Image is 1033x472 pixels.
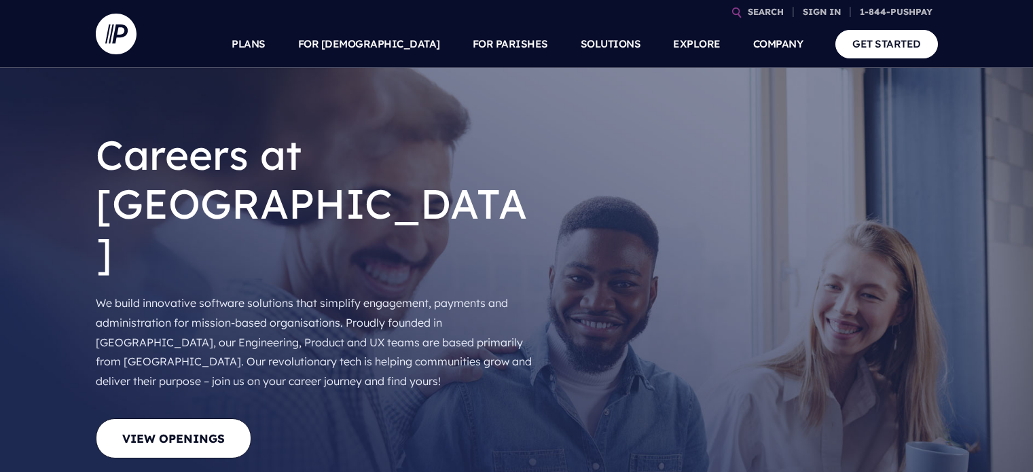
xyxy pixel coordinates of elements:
p: We build innovative software solutions that simplify engagement, payments and administration for ... [96,288,537,397]
a: COMPANY [753,20,803,68]
a: SOLUTIONS [581,20,641,68]
h1: Careers at [GEOGRAPHIC_DATA] [96,120,537,288]
a: PLANS [232,20,266,68]
a: View Openings [96,418,251,458]
a: FOR PARISHES [473,20,548,68]
a: FOR [DEMOGRAPHIC_DATA] [298,20,440,68]
a: EXPLORE [673,20,721,68]
a: GET STARTED [835,30,938,58]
